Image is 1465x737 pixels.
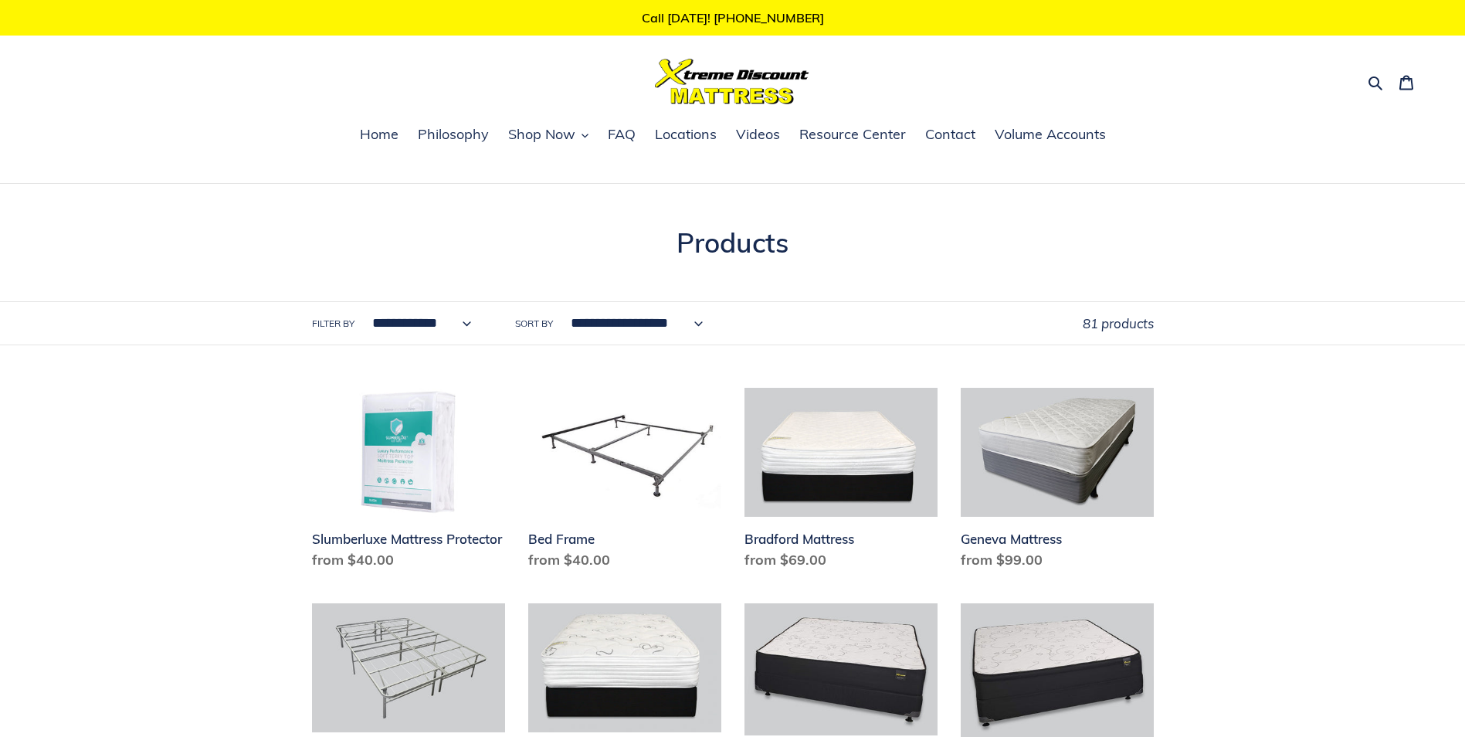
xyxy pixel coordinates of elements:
[995,125,1106,144] span: Volume Accounts
[600,124,643,147] a: FAQ
[312,388,505,576] a: Slumberluxe Mattress Protector
[736,125,780,144] span: Videos
[917,124,983,147] a: Contact
[608,125,636,144] span: FAQ
[528,388,721,576] a: Bed Frame
[500,124,596,147] button: Shop Now
[792,124,914,147] a: Resource Center
[312,317,354,331] label: Filter by
[961,388,1154,576] a: Geneva Mattress
[508,125,575,144] span: Shop Now
[744,388,938,576] a: Bradford Mattress
[655,59,809,104] img: Xtreme Discount Mattress
[925,125,975,144] span: Contact
[647,124,724,147] a: Locations
[418,125,489,144] span: Philosophy
[655,125,717,144] span: Locations
[987,124,1114,147] a: Volume Accounts
[799,125,906,144] span: Resource Center
[1083,315,1154,331] span: 81 products
[410,124,497,147] a: Philosophy
[360,125,398,144] span: Home
[728,124,788,147] a: Videos
[677,226,788,260] span: Products
[515,317,553,331] label: Sort by
[352,124,406,147] a: Home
